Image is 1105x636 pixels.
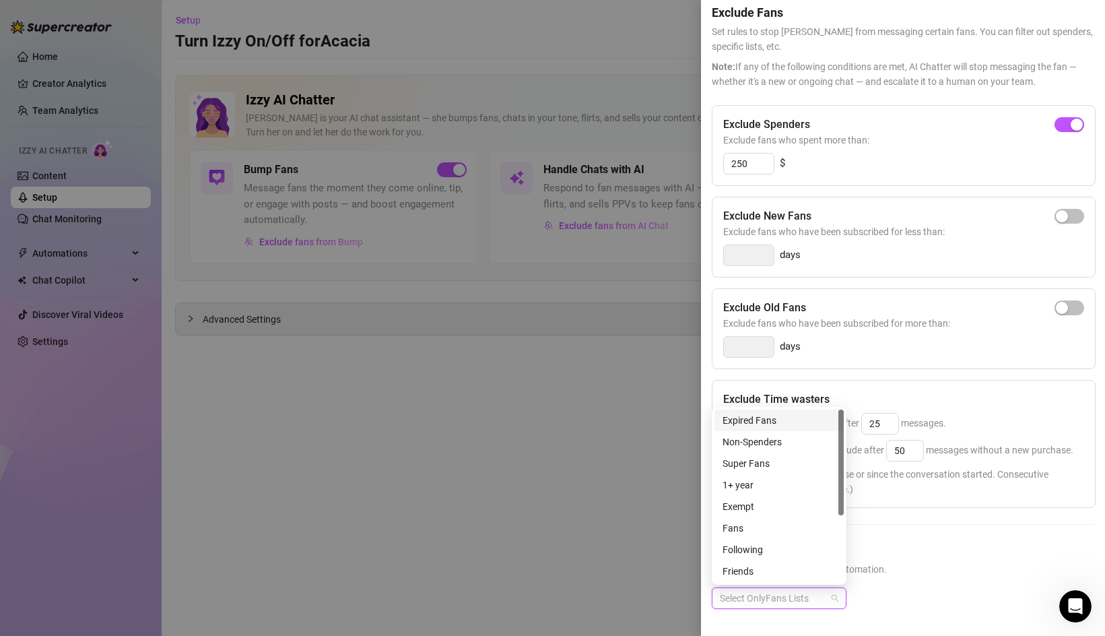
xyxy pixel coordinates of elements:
div: Non-Spenders [723,435,836,449]
div: Send us a message [28,247,225,261]
div: Fans [714,517,844,539]
h5: Exclude Fans [712,3,1094,22]
div: [PERSON_NAME] [60,203,138,218]
div: Super Fans [723,456,836,471]
img: logo [27,27,117,45]
div: Profile image for EllaNoted. In this case, please let us know if the issue happens again and take... [14,179,255,228]
div: Fans [723,521,836,536]
div: • 8h ago [141,203,179,218]
span: Help [158,454,179,464]
span: (Either since their last purchase or since the conversation started. Consecutive messages are cou... [723,467,1084,497]
span: If they have spent before, exclude after messages without a new purchase. [723,445,1073,455]
h5: Exclude Time wasters [723,391,830,408]
span: Exclude fans who have been subscribed for less than: [723,224,1084,239]
h5: Exclude New Fans [723,208,811,224]
span: Home [18,454,48,464]
p: How can we help? [27,119,242,141]
span: Select lists to exclude from AI automation. [712,562,1094,577]
div: Friends [714,561,844,582]
button: Help [135,420,202,474]
div: Recent messageProfile image for EllaNoted. In this case, please let us know if the issue happens ... [13,158,256,229]
div: Expired Fans [723,413,836,428]
span: $ [780,156,785,172]
iframe: Intercom live chat [1059,590,1092,623]
span: News [223,454,248,464]
div: Super Mass, Dark Mode, Message Library & Bump Improvements [13,369,256,554]
div: Friends [723,564,836,579]
div: Close [232,22,256,46]
div: Non-Spenders [714,431,844,453]
span: Messages [78,454,125,464]
div: Schedule a FREE consulting call: [28,305,242,319]
div: Exempt [723,499,836,514]
span: days [780,247,801,263]
div: Send us a messageWe typically reply in a few hours [13,236,256,287]
div: Exempt [714,496,844,517]
div: 1+ year [723,478,836,492]
span: days [780,339,801,355]
div: Expired Fans [714,410,844,431]
div: 1+ year [714,474,844,496]
div: Following [714,539,844,561]
img: Super Mass, Dark Mode, Message Library & Bump Improvements [14,369,255,464]
span: If any of the following conditions are met, AI Chatter will stop messaging the fan — whether it's... [712,59,1094,89]
div: Following [723,542,836,557]
span: Exclude fans who have been subscribed for more than: [723,316,1084,331]
span: Set rules to stop [PERSON_NAME] from messaging certain fans. You can filter out spenders, specifi... [712,24,1094,54]
button: Find a time [28,325,242,352]
div: Profile image for Tanya [195,22,222,49]
span: Note: [712,61,735,72]
img: Profile image for Ella [28,190,55,217]
div: Recent message [28,170,242,184]
button: News [202,420,269,474]
h5: Exclude Old Fans [723,300,806,316]
div: We typically reply in a few hours [28,261,225,276]
span: Noted. In this case, please let us know if the issue happens again and take a screenshot of the m... [60,191,894,201]
button: Messages [67,420,135,474]
h5: Exclude Spenders [723,117,810,133]
span: Exclude fans who spent more than: [723,133,1084,148]
img: Profile image for Ella [144,22,171,49]
div: Super Fans [714,453,844,474]
h5: Exclude Fans Lists [712,541,1094,559]
p: Hi Acacia 👋 [27,96,242,119]
div: Profile image for Nir [170,22,197,49]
